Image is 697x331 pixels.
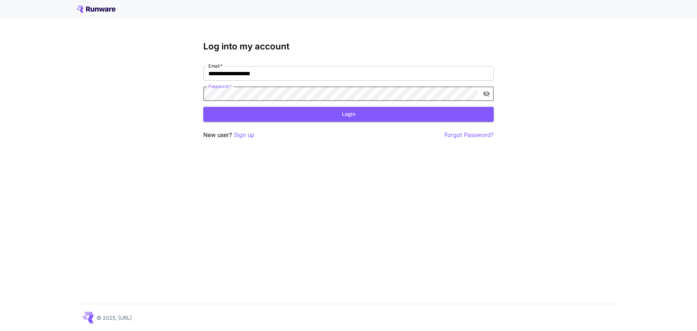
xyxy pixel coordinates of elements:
[234,130,254,140] button: Sign up
[480,87,493,100] button: toggle password visibility
[97,314,132,322] p: © 2025, [URL]
[203,107,494,122] button: Login
[203,130,254,140] p: New user?
[203,41,494,52] h3: Log into my account
[208,63,223,69] label: Email
[208,83,232,89] label: Password
[444,130,494,140] button: Forgot Password?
